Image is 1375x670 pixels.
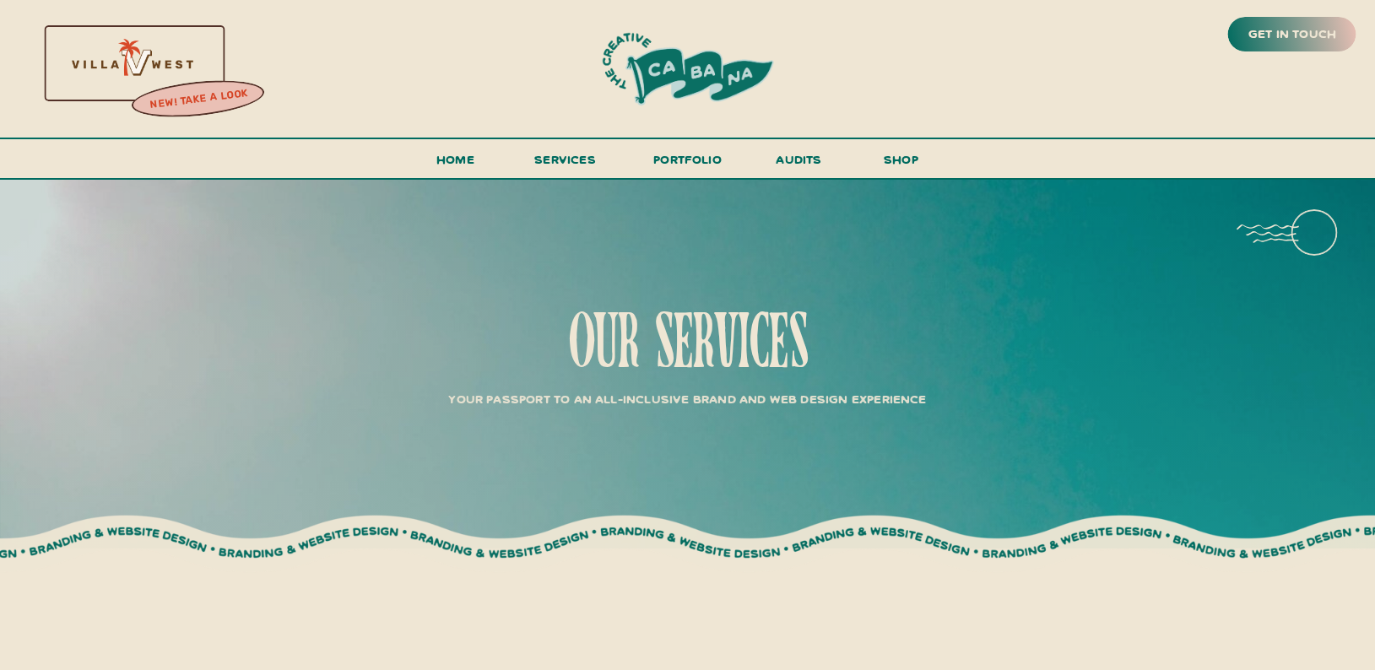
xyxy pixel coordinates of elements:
[648,149,728,180] a: portfolio
[403,388,972,404] p: Your Passport to an All-Inclusive Brand and Web Design Experience
[774,149,825,178] a: audits
[530,149,601,180] a: services
[129,83,268,116] a: new! take a look
[396,307,980,382] h1: our services
[534,151,596,167] span: services
[861,149,942,178] a: shop
[1245,23,1340,46] a: get in touch
[430,149,482,180] a: Home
